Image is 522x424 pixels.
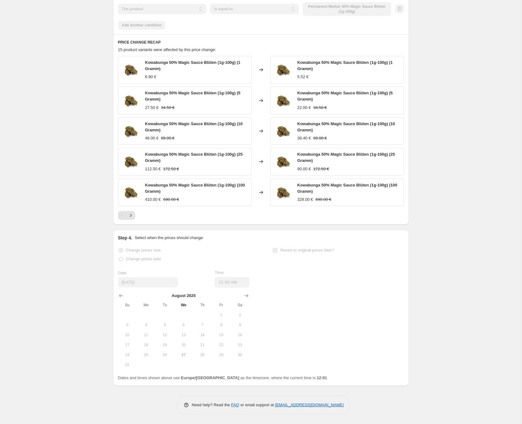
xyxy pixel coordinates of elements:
[145,60,240,71] span: Kowabunga 50% Magic Sauce Blüten (1g-100g) (1 Gramm)
[139,342,153,347] span: 18
[155,330,174,340] button: Tuesday August 12 2025
[145,91,240,101] span: Kowabunga 50% Magic Sauce Blüten (1g-100g) (5 Gramm)
[274,122,292,140] img: KOWABUNGA_80x.jpg
[297,105,311,111] div: 22.00 €
[145,121,243,132] span: Kowabunga 50% Magic Sauce Blüten (1g-100g) (10 Gramm)
[137,350,155,360] button: Monday August 25 2025
[297,135,311,141] div: 38.40 €
[231,403,239,407] a: FAQ
[230,350,249,360] button: Saturday August 30 2025
[274,91,292,110] img: KOWABUNGA_80x.jpg
[196,352,209,357] span: 28
[297,196,313,203] div: 328.00 €
[145,196,161,203] div: 410.00 €
[174,340,193,350] button: Wednesday August 20 2025
[212,300,230,310] th: Friday
[155,300,174,310] th: Tuesday
[117,291,126,300] button: Show previous month, July 2025
[297,60,393,71] span: Kowabunga 50% Magic Sauce Blüten (1g-100g) (1 Gramm)
[193,330,212,340] button: Thursday August 14 2025
[297,74,309,80] div: 5.52 €
[118,277,178,287] input: 8/27/2025
[274,60,292,79] img: KOWABUNGA_80x.jpg
[230,330,249,340] button: Saturday August 16 2025
[174,350,193,360] button: Today Wednesday August 27 2025
[137,300,155,310] th: Monday
[313,166,329,172] strike: 172.50 €
[118,350,137,360] button: Sunday August 24 2025
[121,152,140,171] img: KOWABUNGA_80x.jpg
[297,91,393,101] span: Kowabunga 50% Magic Sauce Blüten (1g-100g) (5 Gramm)
[145,74,156,80] div: 6.90 €
[121,342,134,347] span: 17
[233,342,247,347] span: 23
[181,375,239,380] b: Europe/[GEOGRAPHIC_DATA]
[214,332,228,337] span: 15
[118,40,404,45] h6: PRICE CHANGE RECAP
[193,350,212,360] button: Thursday August 28 2025
[158,303,172,308] span: Tu
[233,303,247,308] span: Sa
[274,183,292,202] img: KOWABUNGA_80x.jpg
[158,352,172,357] span: 26
[193,320,212,330] button: Thursday August 7 2025
[121,362,134,367] span: 31
[126,211,135,220] button: Next
[233,313,247,318] span: 2
[212,310,230,320] button: Friday August 1 2025
[214,352,228,357] span: 29
[192,403,231,407] span: Need help? Read the
[155,320,174,330] button: Tuesday August 5 2025
[193,340,212,350] button: Thursday August 21 2025
[118,340,137,350] button: Sunday August 17 2025
[145,152,243,163] span: Kowabunga 50% Magic Sauce Blüten (1g-100g) (25 Gramm)
[155,340,174,350] button: Tuesday August 19 2025
[233,323,247,327] span: 9
[118,47,216,52] span: 15 product variants were affected by this price change:
[177,323,190,327] span: 6
[137,340,155,350] button: Monday August 18 2025
[121,122,140,140] img: KOWABUNGA_80x.jpg
[274,152,292,171] img: KOWABUNGA_80x.jpg
[212,330,230,340] button: Friday August 15 2025
[275,403,344,407] a: [EMAIL_ADDRESS][DOMAIN_NAME]
[118,320,137,330] button: Sunday August 3 2025
[280,248,334,252] span: Revert to original prices later?
[158,342,172,347] span: 19
[121,323,134,327] span: 3
[118,211,135,220] nav: Pagination
[214,323,228,327] span: 8
[118,271,126,275] span: Date
[174,330,193,340] button: Wednesday August 13 2025
[177,332,190,337] span: 13
[145,183,245,194] span: Kowabunga 50% Magic Sauce Blüten (1g-100g) (100 Gramm)
[121,332,134,337] span: 10
[139,323,153,327] span: 4
[230,340,249,350] button: Saturday August 23 2025
[158,332,172,337] span: 12
[121,352,134,357] span: 24
[145,166,161,172] div: 112.50 €
[118,375,327,380] span: Dates and times shown above use as the timezone, where the current time is
[196,332,209,337] span: 14
[161,105,174,111] strike: 34.50 €
[177,303,190,308] span: We
[174,320,193,330] button: Wednesday August 6 2025
[193,300,212,310] th: Thursday
[121,303,134,308] span: Su
[230,310,249,320] button: Saturday August 2 2025
[121,60,140,79] img: KOWABUNGA_80x.jpg
[118,300,137,310] th: Sunday
[145,105,159,111] div: 27.50 €
[145,135,159,141] div: 48.00 €
[118,330,137,340] button: Sunday August 10 2025
[212,320,230,330] button: Friday August 8 2025
[155,350,174,360] button: Tuesday August 26 2025
[239,403,275,407] span: or email support at
[214,342,228,347] span: 22
[139,303,153,308] span: Mo
[137,320,155,330] button: Monday August 4 2025
[126,257,161,261] span: Change prices later
[118,235,132,241] h2: Step 4.
[313,105,327,111] strike: 34.50 €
